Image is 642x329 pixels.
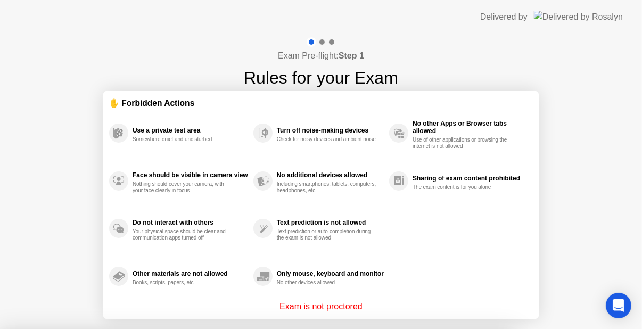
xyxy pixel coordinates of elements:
img: Delivered by Rosalyn [534,11,623,23]
div: The exam content is for you alone [413,184,513,191]
div: ✋ Forbidden Actions [109,97,533,109]
div: Use of other applications or browsing the internet is not allowed [413,137,513,150]
h4: Exam Pre-flight: [278,50,364,62]
div: Turn off noise-making devices [277,127,384,134]
div: Somewhere quiet and undisturbed [133,136,233,143]
div: Only mouse, keyboard and monitor [277,270,384,277]
p: Exam is not proctored [279,300,363,313]
div: Your physical space should be clear and communication apps turned off [133,228,233,241]
div: No other devices allowed [277,279,377,286]
h1: Rules for your Exam [244,65,398,91]
div: Face should be visible in camera view [133,171,248,179]
div: Check for noisy devices and ambient noise [277,136,377,143]
b: Step 1 [339,51,364,60]
div: Do not interact with others [133,219,248,226]
div: Nothing should cover your camera, with your face clearly in focus [133,181,233,194]
div: Use a private test area [133,127,248,134]
div: Open Intercom Messenger [606,293,631,318]
div: Delivered by [480,11,528,23]
div: No other Apps or Browser tabs allowed [413,120,528,135]
div: Sharing of exam content prohibited [413,175,528,182]
div: Books, scripts, papers, etc [133,279,233,286]
div: Text prediction is not allowed [277,219,384,226]
div: Other materials are not allowed [133,270,248,277]
div: No additional devices allowed [277,171,384,179]
div: Including smartphones, tablets, computers, headphones, etc. [277,181,377,194]
div: Text prediction or auto-completion during the exam is not allowed [277,228,377,241]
